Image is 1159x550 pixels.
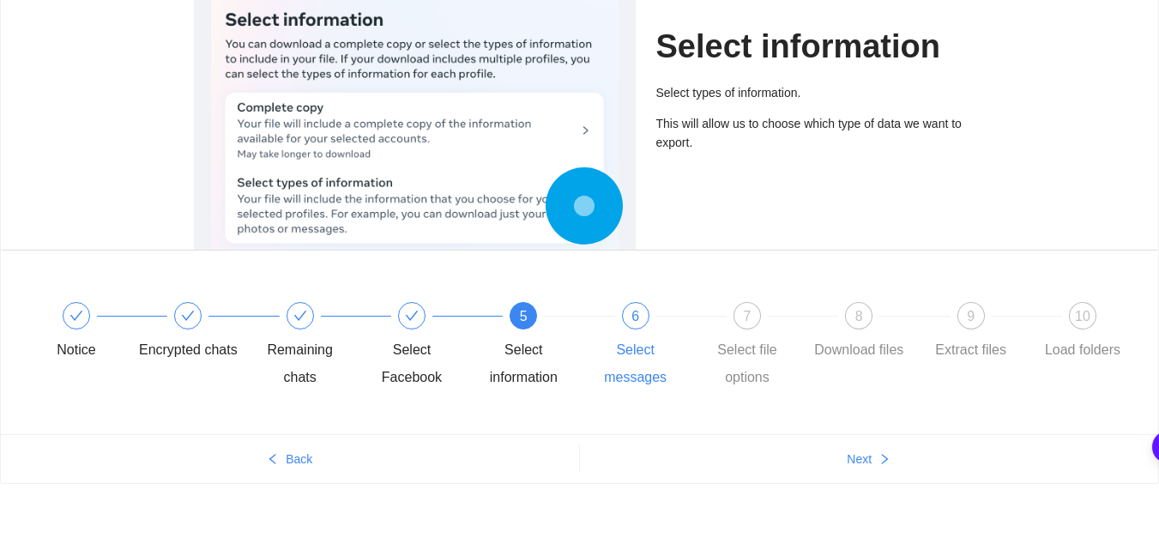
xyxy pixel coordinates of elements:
div: Select Facebook [362,336,462,391]
div: 5Select information [474,302,585,391]
span: check [181,309,195,323]
span: check [405,309,419,323]
div: Remaining chats [251,302,362,391]
div: Select file options [697,336,797,391]
span: left [267,453,279,467]
div: 6Select messages [586,302,697,391]
span: Back [286,450,312,468]
div: Encrypted chats [139,336,238,364]
span: right [878,453,890,467]
span: Next [847,450,872,468]
div: Select Facebook [362,302,474,391]
div: 7Select file options [697,302,809,391]
span: 7 [744,309,752,323]
span: 9 [967,309,975,323]
div: 10Load folders [1033,302,1132,364]
div: Select information [474,336,573,391]
div: Select messages [586,336,685,391]
h1: Select information [656,27,966,67]
div: Load folders [1045,336,1120,364]
button: leftBack [1,445,579,473]
span: check [293,309,307,323]
span: 5 [520,309,528,323]
p: This will allow us to choose which type of data we want to export. [656,114,966,152]
div: 9Extract files [921,302,1033,364]
div: 8Download files [809,302,921,364]
div: Notice [57,336,95,364]
span: 6 [631,309,639,323]
div: Notice [27,302,138,364]
button: Nextright [580,445,1159,473]
span: check [69,309,83,323]
div: Remaining chats [251,336,350,391]
span: 8 [855,309,863,323]
div: Extract files [935,336,1006,364]
p: Select types of information. [656,83,966,102]
div: Encrypted chats [138,302,250,364]
span: 10 [1075,309,1090,323]
div: Download files [814,336,903,364]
